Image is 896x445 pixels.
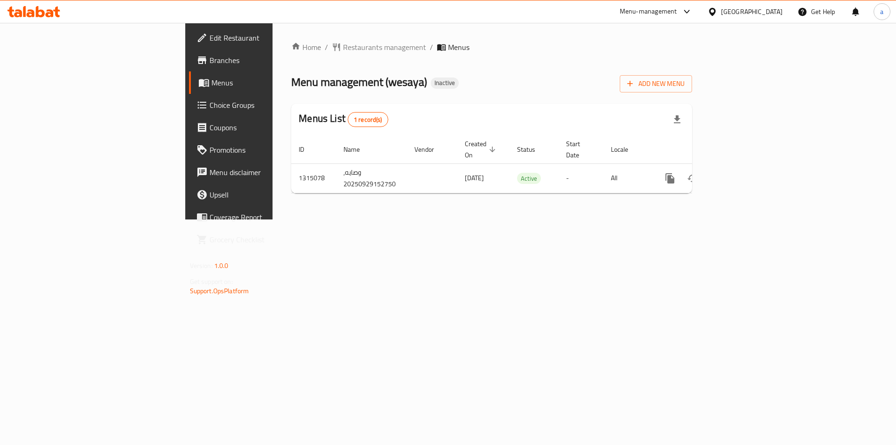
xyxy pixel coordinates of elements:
[611,144,640,155] span: Locale
[414,144,446,155] span: Vendor
[189,161,335,184] a: Menu disclaimer
[291,71,427,92] span: Menu management ( wesaya )
[448,42,469,53] span: Menus
[651,135,756,164] th: Actions
[431,78,459,89] div: Inactive
[211,77,328,88] span: Menus
[517,144,547,155] span: Status
[210,99,328,111] span: Choice Groups
[189,71,335,94] a: Menus
[620,75,692,92] button: Add New Menu
[210,234,328,245] span: Grocery Checklist
[210,212,328,223] span: Coverage Report
[189,184,335,206] a: Upsell
[210,32,328,43] span: Edit Restaurant
[189,27,335,49] a: Edit Restaurant
[299,144,316,155] span: ID
[210,122,328,133] span: Coupons
[603,163,651,193] td: All
[210,55,328,66] span: Branches
[189,228,335,251] a: Grocery Checklist
[566,138,592,161] span: Start Date
[880,7,883,17] span: a
[189,49,335,71] a: Branches
[291,42,692,53] nav: breadcrumb
[343,42,426,53] span: Restaurants management
[189,116,335,139] a: Coupons
[517,173,541,184] span: Active
[465,172,484,184] span: [DATE]
[291,135,756,193] table: enhanced table
[214,260,229,272] span: 1.0.0
[431,79,459,87] span: Inactive
[190,260,213,272] span: Version:
[189,94,335,116] a: Choice Groups
[332,42,426,53] a: Restaurants management
[190,285,249,297] a: Support.OpsPlatform
[299,112,388,127] h2: Menus List
[559,163,603,193] td: -
[343,144,372,155] span: Name
[189,139,335,161] a: Promotions
[348,115,388,124] span: 1 record(s)
[620,6,677,17] div: Menu-management
[681,167,704,190] button: Change Status
[336,163,407,193] td: وصايه, 20250929152750
[465,138,498,161] span: Created On
[659,167,681,190] button: more
[189,206,335,228] a: Coverage Report
[190,275,233,288] span: Get support on:
[666,108,688,131] div: Export file
[210,167,328,178] span: Menu disclaimer
[430,42,433,53] li: /
[721,7,783,17] div: [GEOGRAPHIC_DATA]
[627,78,685,90] span: Add New Menu
[210,144,328,155] span: Promotions
[210,189,328,200] span: Upsell
[348,112,388,127] div: Total records count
